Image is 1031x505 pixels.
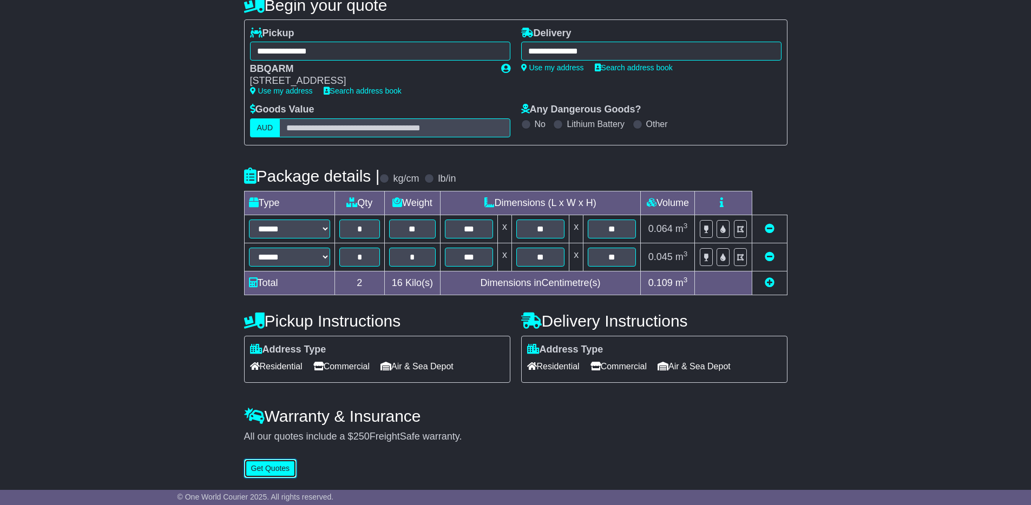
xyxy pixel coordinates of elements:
[765,223,774,234] a: Remove this item
[521,312,787,330] h4: Delivery Instructions
[313,358,370,375] span: Commercial
[675,277,688,288] span: m
[244,167,380,185] h4: Package details |
[590,358,647,375] span: Commercial
[244,191,334,215] td: Type
[641,191,695,215] td: Volume
[684,222,688,230] sup: 3
[521,63,584,72] a: Use my address
[440,271,641,295] td: Dimensions in Centimetre(s)
[684,276,688,284] sup: 3
[675,251,688,262] span: m
[569,243,583,271] td: x
[521,28,572,39] label: Delivery
[250,358,303,375] span: Residential
[527,358,580,375] span: Residential
[684,250,688,258] sup: 3
[324,87,402,95] a: Search address book
[250,344,326,356] label: Address Type
[658,358,731,375] span: Air & Sea Depot
[244,407,787,425] h4: Warranty & Insurance
[675,223,688,234] span: m
[250,87,313,95] a: Use my address
[765,277,774,288] a: Add new item
[250,75,490,87] div: [STREET_ADDRESS]
[250,118,280,137] label: AUD
[595,63,673,72] a: Search address book
[244,271,334,295] td: Total
[535,119,546,129] label: No
[334,191,385,215] td: Qty
[648,223,673,234] span: 0.064
[250,104,314,116] label: Goods Value
[497,215,511,243] td: x
[250,28,294,39] label: Pickup
[250,63,490,75] div: BBQARM
[569,215,583,243] td: x
[385,271,441,295] td: Kilo(s)
[334,271,385,295] td: 2
[440,191,641,215] td: Dimensions (L x W x H)
[648,277,673,288] span: 0.109
[567,119,625,129] label: Lithium Battery
[765,251,774,262] a: Remove this item
[648,251,673,262] span: 0.045
[353,431,370,442] span: 250
[497,243,511,271] td: x
[380,358,454,375] span: Air & Sea Depot
[527,344,603,356] label: Address Type
[244,312,510,330] h4: Pickup Instructions
[244,459,297,478] button: Get Quotes
[178,493,334,501] span: © One World Courier 2025. All rights reserved.
[385,191,441,215] td: Weight
[646,119,668,129] label: Other
[244,431,787,443] div: All our quotes include a $ FreightSafe warranty.
[393,173,419,185] label: kg/cm
[392,277,403,288] span: 16
[521,104,641,116] label: Any Dangerous Goods?
[438,173,456,185] label: lb/in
